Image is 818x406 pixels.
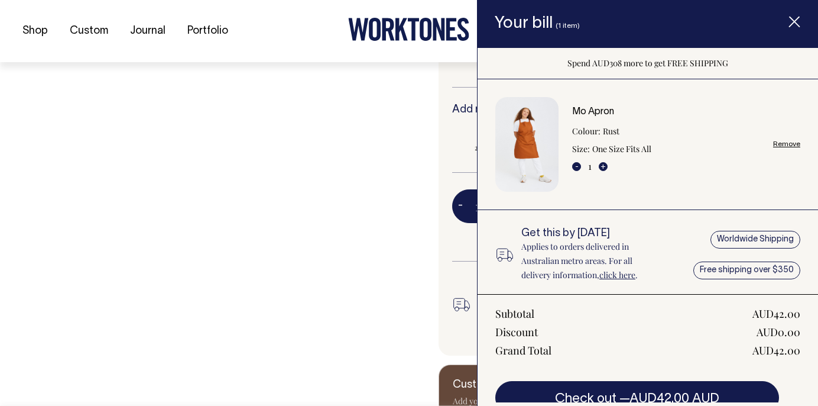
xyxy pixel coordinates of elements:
dt: Colour: [572,124,600,138]
span: (1 item) [556,22,580,29]
h6: Customise this product [453,379,642,391]
a: click here [599,269,635,281]
dd: Rust [603,124,619,138]
p: Applies to orders delivered in Australian metro areas. For all delivery information, . [521,240,661,282]
div: Subtotal [495,307,534,321]
a: Shop [18,21,53,41]
div: AUD42.00 [752,343,800,357]
a: Portfolio [183,21,233,41]
a: Remove [773,140,800,148]
dt: Size: [572,142,590,156]
button: - [452,195,469,218]
h6: Get this by [DATE] [521,228,661,240]
span: 5% OFF [458,128,544,143]
div: Grand Total [495,343,551,357]
h6: Add more of this item or any of our other to save [452,104,763,116]
dd: One Size Fits All [592,142,651,156]
div: AUD42.00 [752,307,800,321]
span: AUD42.00 AUD [629,393,719,405]
input: 5% OFF 24 more to apply [452,125,550,156]
a: Custom [65,21,113,41]
img: Mo Apron [495,97,559,192]
span: Spend AUD308 more to get FREE SHIPPING [567,57,728,69]
button: + [599,162,608,171]
div: AUD0.00 [757,325,800,339]
div: Discount [495,325,538,339]
span: 24 more to apply [458,143,544,152]
a: Journal [125,21,170,41]
a: Mo Apron [572,108,614,116]
button: - [572,162,581,171]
